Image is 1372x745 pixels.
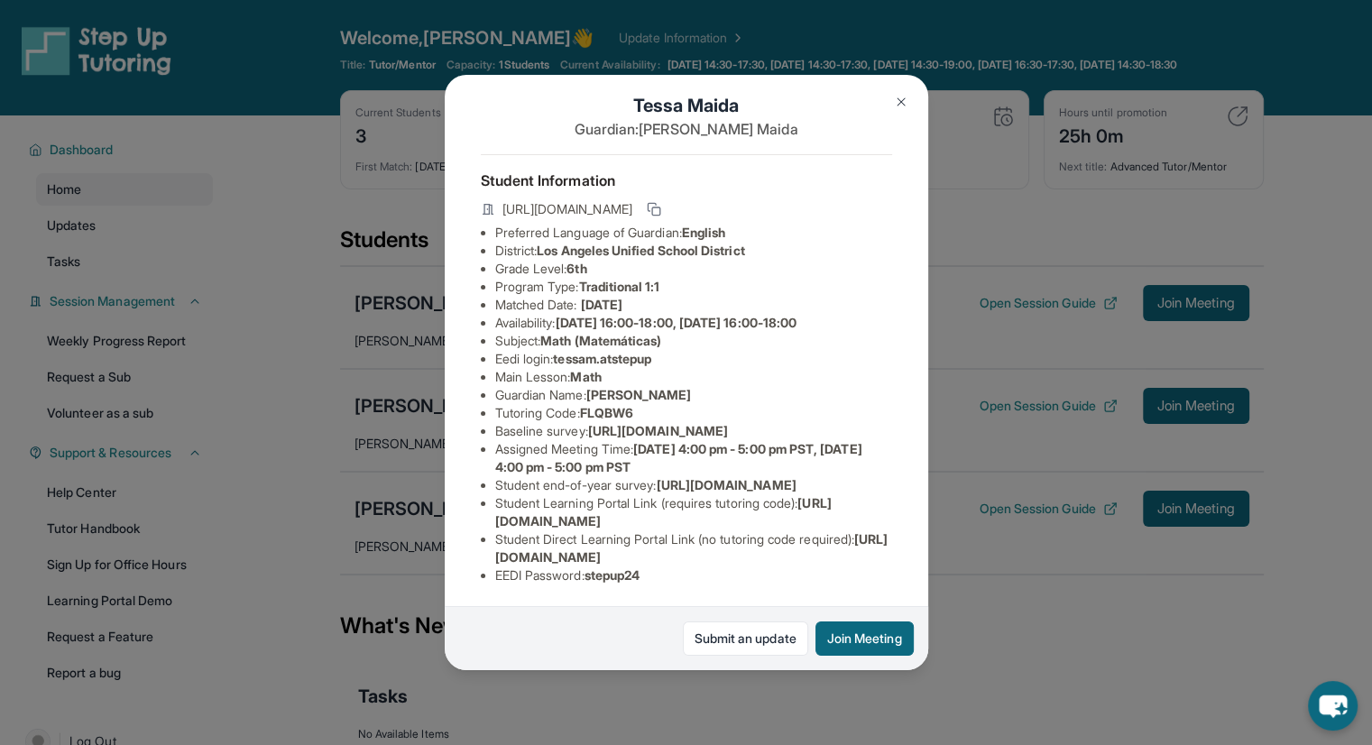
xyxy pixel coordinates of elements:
li: EEDI Password : [495,566,892,584]
li: Student Learning Portal Link (requires tutoring code) : [495,494,892,530]
span: tessam.atstepup [553,351,651,366]
li: Student Direct Learning Portal Link (no tutoring code required) : [495,530,892,566]
span: [URL][DOMAIN_NAME] [502,200,632,218]
button: Join Meeting [815,621,914,656]
span: 6th [566,261,586,276]
button: chat-button [1308,681,1358,731]
span: FLQBW6 [580,405,633,420]
li: District: [495,242,892,260]
a: Submit an update [683,621,808,656]
li: Program Type: [495,278,892,296]
span: Traditional 1:1 [578,279,659,294]
span: [PERSON_NAME] [586,387,692,402]
li: Subject : [495,332,892,350]
li: Main Lesson : [495,368,892,386]
span: Math [570,369,601,384]
li: Student end-of-year survey : [495,476,892,494]
span: English [682,225,726,240]
li: Assigned Meeting Time : [495,440,892,476]
h1: Tessa Maida [481,93,892,118]
li: Matched Date: [495,296,892,314]
span: stepup24 [585,567,640,583]
li: Guardian Name : [495,386,892,404]
span: Los Angeles Unified School District [537,243,744,258]
li: Preferred Language of Guardian: [495,224,892,242]
button: Copy link [643,198,665,220]
span: [DATE] 4:00 pm - 5:00 pm PST, [DATE] 4:00 pm - 5:00 pm PST [495,441,862,474]
span: [DATE] [581,297,622,312]
h4: Student Information [481,170,892,191]
span: [URL][DOMAIN_NAME] [588,423,728,438]
img: Close Icon [894,95,908,109]
li: Tutoring Code : [495,404,892,422]
li: Eedi login : [495,350,892,368]
li: Baseline survey : [495,422,892,440]
li: Grade Level: [495,260,892,278]
li: Availability: [495,314,892,332]
span: [DATE] 16:00-18:00, [DATE] 16:00-18:00 [555,315,796,330]
p: Guardian: [PERSON_NAME] Maida [481,118,892,140]
span: [URL][DOMAIN_NAME] [656,477,796,492]
span: Math (Matemáticas) [540,333,661,348]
